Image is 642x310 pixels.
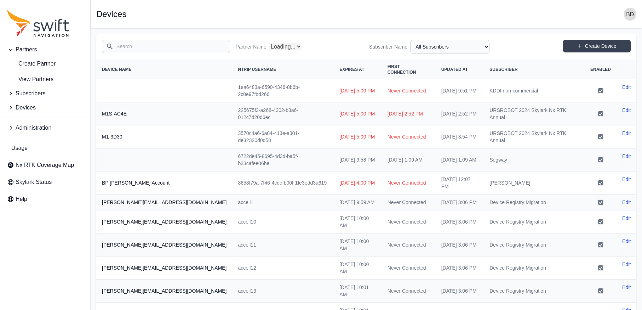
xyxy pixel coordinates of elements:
th: [PERSON_NAME][EMAIL_ADDRESS][DOMAIN_NAME] [96,233,232,257]
th: [PERSON_NAME][EMAIL_ADDRESS][DOMAIN_NAME] [96,257,232,280]
td: URSROBOT 2024 Skylark Nx RTK Annual [484,102,585,125]
td: [DATE] 9:58 PM [334,148,382,171]
select: Subscriber [410,40,489,54]
span: Subscribers [16,89,45,98]
a: Edit [622,153,631,160]
td: Never Connected [382,233,436,257]
td: [DATE] 3:06 PM [436,195,484,210]
th: M1S-AC4E [96,102,232,125]
td: [DATE] 4:00 PM [334,171,382,195]
a: Edit [622,215,631,222]
td: [DATE] 10:00 AM [334,233,382,257]
td: Never Connected [382,280,436,303]
a: Create Device [563,40,631,52]
th: Enabled [585,60,617,79]
span: Updated At [441,67,468,72]
td: [DATE] 5:00 PM [334,102,382,125]
td: accell11 [232,233,334,257]
td: 3570c4a6-6a04-413e-a301-de32320d0d50 [232,125,334,148]
span: Usage [11,144,28,152]
a: Skylark Status [4,175,86,189]
a: Edit [622,284,631,291]
td: 225675f3-a268-4302-b3a6-012c7d20d6ec [232,102,334,125]
td: [DATE] 9:59 AM [334,195,382,210]
td: [PERSON_NAME] [484,171,585,195]
a: Edit [622,84,631,91]
td: [DATE] 3:06 PM [436,257,484,280]
td: Device Registry Migration [484,233,585,257]
td: KDDI non-commercial [484,79,585,102]
td: [DATE] 2:52 PM [436,102,484,125]
th: [PERSON_NAME][EMAIL_ADDRESS][DOMAIN_NAME] [96,210,232,233]
td: accell12 [232,257,334,280]
a: Edit [622,176,631,183]
h1: Devices [96,10,126,18]
td: [DATE] 12:07 PM [436,171,484,195]
td: Never Connected [382,195,436,210]
td: [DATE] 2:52 PM [382,102,436,125]
span: View Partners [7,75,53,84]
th: Subscriber [484,60,585,79]
input: Search [102,40,230,53]
button: Subscribers [4,86,86,101]
td: Never Connected [382,210,436,233]
th: NTRIP Username [232,60,334,79]
td: accell1 [232,195,334,210]
td: [DATE] 3:06 PM [436,233,484,257]
span: Nx RTK Coverage Map [16,161,74,169]
label: Partner Name [236,43,266,50]
a: create-partner [4,57,86,71]
td: 8658f79a-7f46-4cdc-b00f-1fe3edd3a619 [232,171,334,195]
img: user photo [624,8,636,21]
td: [DATE] 10:01 AM [334,280,382,303]
td: [DATE] 3:54 PM [436,125,484,148]
td: [DATE] 10:00 AM [334,210,382,233]
td: accell13 [232,280,334,303]
td: [DATE] 5:00 PM [334,79,382,102]
th: M1-3D30 [96,125,232,148]
span: Administration [16,124,51,132]
a: Edit [622,130,631,137]
td: 1ea6483a-6590-4346-8b6b-2c0e97fbd266 [232,79,334,102]
a: Edit [622,238,631,245]
td: Device Registry Migration [484,280,585,303]
a: View Partners [4,72,86,86]
span: Devices [16,103,36,112]
a: Edit [622,107,631,114]
td: Never Connected [382,171,436,195]
td: [DATE] 9:51 PM [436,79,484,102]
span: Create Partner [7,60,56,68]
th: Device Name [96,60,232,79]
td: [DATE] 1:09 AM [436,148,484,171]
label: Subscriber Name [369,43,407,50]
td: Never Connected [382,257,436,280]
td: [DATE] 3:06 PM [436,280,484,303]
th: [PERSON_NAME][EMAIL_ADDRESS][DOMAIN_NAME] [96,195,232,210]
button: Partners [4,43,86,57]
span: Partners [16,45,37,54]
td: [DATE] 1:09 AM [382,148,436,171]
td: 6722de45-8695-4d3d-ba5f-b33cafee06be [232,148,334,171]
span: Skylark Status [16,178,52,186]
td: Never Connected [382,79,436,102]
td: [DATE] 3:06 PM [436,210,484,233]
td: [DATE] 5:00 PM [334,125,382,148]
td: Never Connected [382,125,436,148]
td: [DATE] 10:00 AM [334,257,382,280]
td: accell10 [232,210,334,233]
a: Edit [622,199,631,206]
a: Help [4,192,86,206]
td: Segway [484,148,585,171]
td: URSROBOT 2024 Skylark Nx RTK Annual [484,125,585,148]
a: Nx RTK Coverage Map [4,158,86,172]
a: Edit [622,261,631,268]
span: First Connection [388,64,416,75]
span: Help [16,195,27,203]
th: BP [PERSON_NAME] Account [96,171,232,195]
span: Expires At [339,67,364,72]
a: Usage [4,141,86,155]
th: [PERSON_NAME][EMAIL_ADDRESS][DOMAIN_NAME] [96,280,232,303]
button: Administration [4,121,86,135]
td: Device Registry Migration [484,195,585,210]
td: Device Registry Migration [484,210,585,233]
